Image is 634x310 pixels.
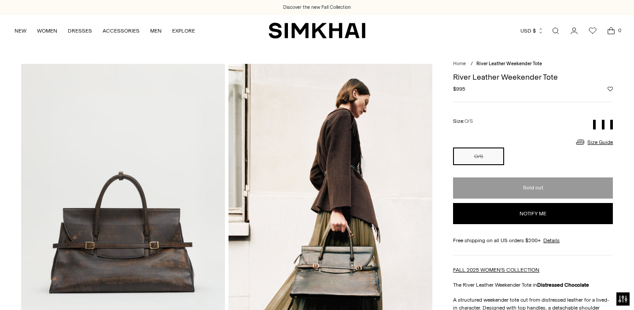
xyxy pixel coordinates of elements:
[103,21,140,41] a: ACCESSORIES
[616,26,623,34] span: 0
[453,85,465,93] span: $995
[37,21,57,41] a: WOMEN
[453,117,473,125] label: Size:
[453,281,613,289] p: The River Leather Weekender Tote in
[575,137,613,148] a: Size Guide
[68,21,92,41] a: DRESSES
[453,148,504,165] button: O/S
[471,60,473,68] div: /
[453,236,613,244] div: Free shipping on all US orders $200+
[520,21,544,41] button: USD $
[453,60,613,68] nav: breadcrumbs
[453,203,613,224] button: Notify me
[150,21,162,41] a: MEN
[453,267,539,273] a: FALL 2025 WOMEN'S COLLECTION
[269,22,365,39] a: SIMKHAI
[584,22,601,40] a: Wishlist
[283,4,351,11] a: Discover the new Fall Collection
[547,22,564,40] a: Open search modal
[15,21,26,41] a: NEW
[565,22,583,40] a: Go to the account page
[172,21,195,41] a: EXPLORE
[464,118,473,124] span: O/S
[543,236,560,244] a: Details
[453,61,466,66] a: Home
[453,73,613,81] h1: River Leather Weekender Tote
[602,22,620,40] a: Open cart modal
[476,61,542,66] span: River Leather Weekender Tote
[608,86,613,92] button: Add to Wishlist
[537,282,589,288] strong: Distressed Chocolate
